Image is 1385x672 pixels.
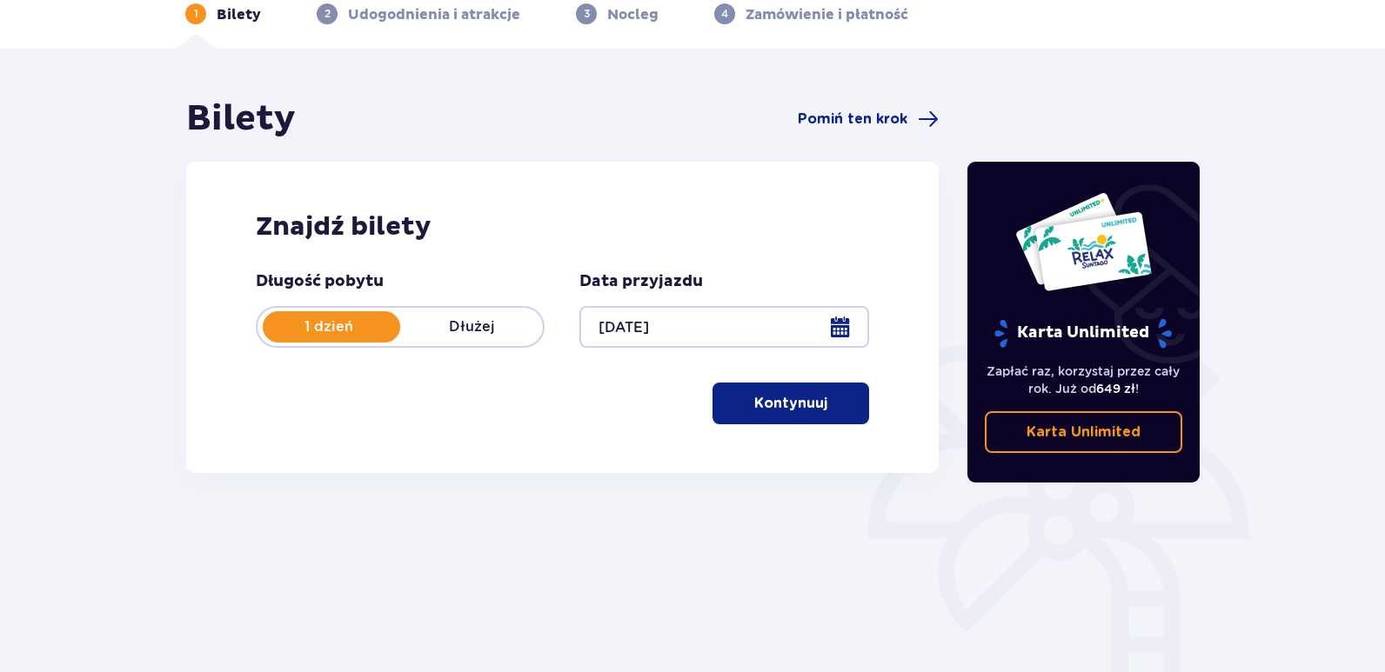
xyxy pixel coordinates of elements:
p: Dłużej [400,317,543,336]
span: 649 zł [1096,382,1135,396]
p: 1 dzień [258,317,400,336]
p: 3 [584,6,590,22]
p: 4 [721,6,728,22]
p: Zapłać raz, korzystaj przez cały rok. Już od ! [985,363,1183,397]
p: Długość pobytu [256,271,384,292]
p: 1 [194,6,198,22]
p: 2 [325,6,331,22]
p: Nocleg [607,5,659,24]
p: Karta Unlimited [993,318,1174,349]
p: Zamówienie i płatność [746,5,908,24]
h2: Znajdź bilety [256,210,869,243]
p: Udogodnienia i atrakcje [348,5,520,24]
p: Data przyjazdu [579,271,703,292]
p: Karta Unlimited [1027,422,1141,442]
a: Pomiń ten krok [798,109,939,130]
span: Pomiń ten krok [798,110,907,129]
h1: Bilety [186,97,296,141]
a: Karta Unlimited [985,411,1183,453]
p: Bilety [217,5,261,24]
button: Kontynuuj [713,383,869,424]
p: Kontynuuj [754,394,827,413]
